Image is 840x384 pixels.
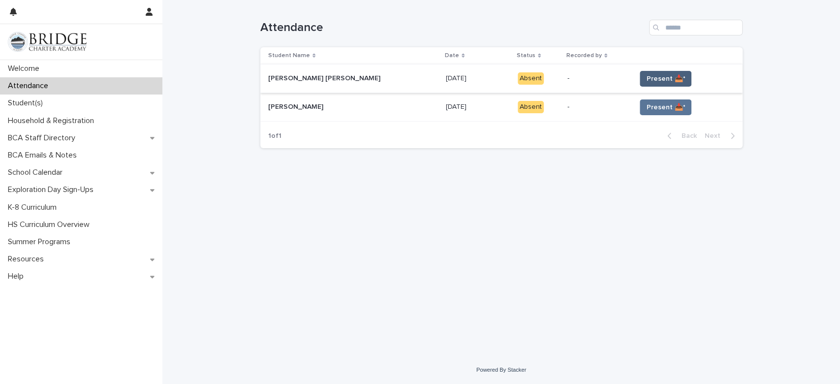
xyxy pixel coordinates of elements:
[268,72,382,83] p: [PERSON_NAME] [PERSON_NAME]
[4,64,47,73] p: Welcome
[4,237,78,247] p: Summer Programs
[260,124,289,148] p: 1 of 1
[446,72,468,83] p: [DATE]
[701,131,743,140] button: Next
[4,203,64,212] p: K-8 Curriculum
[445,50,459,61] p: Date
[518,101,544,113] div: Absent
[4,168,70,177] p: School Calendar
[517,50,535,61] p: Status
[566,50,602,61] p: Recorded by
[4,133,83,143] p: BCA Staff Directory
[268,50,310,61] p: Student Name
[646,74,685,84] span: Present 📥*
[4,151,85,160] p: BCA Emails & Notes
[567,74,628,83] p: -
[4,98,51,108] p: Student(s)
[640,71,691,87] button: Present 📥*
[4,220,97,229] p: HS Curriculum Overview
[260,21,645,35] h1: Attendance
[649,20,743,35] input: Search
[446,101,468,111] p: [DATE]
[646,102,685,112] span: Present 📥*
[4,81,56,91] p: Attendance
[4,255,52,264] p: Resources
[260,93,743,122] tr: [PERSON_NAME][PERSON_NAME] [DATE][DATE] Absent-Present 📥*
[705,132,726,139] span: Next
[4,272,31,281] p: Help
[8,32,87,52] img: V1C1m3IdTEidaUdm9Hs0
[260,64,743,93] tr: [PERSON_NAME] [PERSON_NAME][PERSON_NAME] [PERSON_NAME] [DATE][DATE] Absent-Present 📥*
[676,132,697,139] span: Back
[659,131,701,140] button: Back
[268,101,325,111] p: [PERSON_NAME]
[640,99,691,115] button: Present 📥*
[4,185,101,194] p: Exploration Day Sign-Ups
[476,367,526,373] a: Powered By Stacker
[4,116,102,126] p: Household & Registration
[567,103,628,111] p: -
[518,72,544,85] div: Absent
